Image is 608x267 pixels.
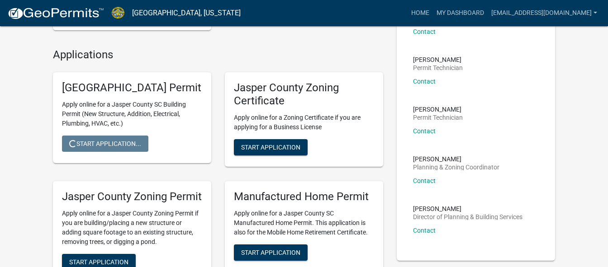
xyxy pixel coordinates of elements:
a: My Dashboard [433,5,488,22]
p: Planning & Zoning Coordinator [413,164,499,170]
span: Start Application... [69,140,141,147]
p: [PERSON_NAME] [413,106,463,112]
span: Start Application [69,258,128,265]
h5: Manufactured Home Permit [234,190,374,203]
span: Start Application [241,248,300,256]
h5: [GEOGRAPHIC_DATA] Permit [62,81,202,94]
p: Apply online for a Jasper County Zoning Permit if you are building/placing a new structure or add... [62,209,202,247]
button: Start Application... [62,136,148,152]
a: Contact [413,127,436,135]
button: Start Application [234,244,308,261]
h5: Jasper County Zoning Permit [62,190,202,203]
img: Jasper County, South Carolina [111,7,125,19]
p: Permit Technician [413,114,463,121]
button: Start Application [234,139,308,155]
a: Home [408,5,433,22]
p: Apply online for a Zoning Certificate if you are applying for a Business License [234,113,374,132]
p: [PERSON_NAME] [413,156,499,162]
h5: Jasper County Zoning Certificate [234,81,374,108]
a: [EMAIL_ADDRESS][DOMAIN_NAME] [488,5,601,22]
p: Apply online for a Jasper County SC Building Permit (New Structure, Addition, Electrical, Plumbin... [62,100,202,128]
p: [PERSON_NAME] [413,56,463,63]
p: Apply online for a Jasper County SC Manufactured Home Permit. This application is also for the Mo... [234,209,374,237]
p: Permit Technician [413,65,463,71]
p: Director of Planning & Building Services [413,214,522,220]
a: Contact [413,227,436,234]
a: Contact [413,28,436,35]
a: Contact [413,78,436,85]
a: [GEOGRAPHIC_DATA], [US_STATE] [132,5,241,21]
span: Start Application [241,143,300,150]
p: [PERSON_NAME] [413,206,522,212]
a: Contact [413,177,436,184]
h4: Applications [53,48,383,61]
